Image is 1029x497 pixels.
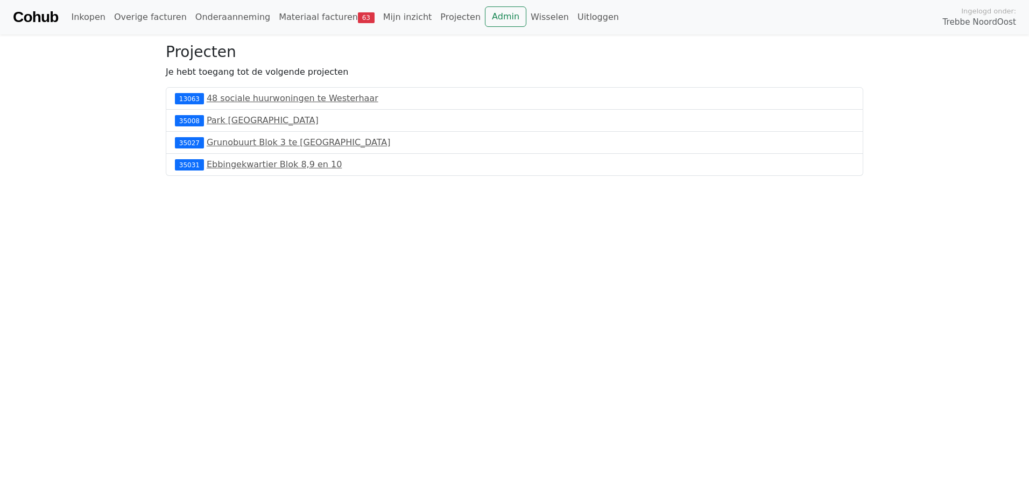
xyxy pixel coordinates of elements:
[358,12,375,23] span: 63
[943,16,1016,29] span: Trebbe NoordOost
[436,6,485,28] a: Projecten
[166,66,863,79] p: Je hebt toegang tot de volgende projecten
[67,6,109,28] a: Inkopen
[166,43,863,61] h3: Projecten
[961,6,1016,16] span: Ingelogd onder:
[175,137,204,148] div: 35027
[207,93,378,103] a: 48 sociale huurwoningen te Westerhaar
[175,93,204,104] div: 13063
[175,115,204,126] div: 35008
[13,4,58,30] a: Cohub
[485,6,526,27] a: Admin
[110,6,191,28] a: Overige facturen
[191,6,274,28] a: Onderaanneming
[175,159,204,170] div: 35031
[573,6,623,28] a: Uitloggen
[207,137,391,147] a: Grunobuurt Blok 3 te [GEOGRAPHIC_DATA]
[207,159,342,169] a: Ebbingekwartier Blok 8,9 en 10
[274,6,379,28] a: Materiaal facturen63
[379,6,436,28] a: Mijn inzicht
[207,115,319,125] a: Park [GEOGRAPHIC_DATA]
[526,6,573,28] a: Wisselen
